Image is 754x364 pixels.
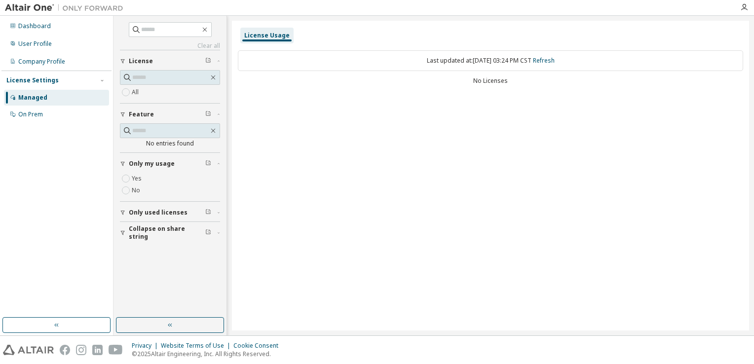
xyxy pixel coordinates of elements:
[60,345,70,355] img: facebook.svg
[132,184,142,196] label: No
[129,160,175,168] span: Only my usage
[205,229,211,237] span: Clear filter
[205,110,211,118] span: Clear filter
[205,57,211,65] span: Clear filter
[244,32,290,39] div: License Usage
[18,58,65,66] div: Company Profile
[132,86,141,98] label: All
[120,222,220,244] button: Collapse on share string
[120,104,220,125] button: Feature
[120,153,220,175] button: Only my usage
[92,345,103,355] img: linkedin.svg
[233,342,284,350] div: Cookie Consent
[132,173,144,184] label: Yes
[18,22,51,30] div: Dashboard
[120,202,220,223] button: Only used licenses
[238,50,743,71] div: Last updated at: [DATE] 03:24 PM CST
[129,209,188,217] span: Only used licenses
[129,57,153,65] span: License
[5,3,128,13] img: Altair One
[161,342,233,350] div: Website Terms of Use
[205,160,211,168] span: Clear filter
[6,76,59,84] div: License Settings
[18,110,43,118] div: On Prem
[129,110,154,118] span: Feature
[18,94,47,102] div: Managed
[109,345,123,355] img: youtube.svg
[533,56,555,65] a: Refresh
[120,50,220,72] button: License
[76,345,86,355] img: instagram.svg
[132,350,284,358] p: © 2025 Altair Engineering, Inc. All Rights Reserved.
[120,140,220,147] div: No entries found
[129,225,205,241] span: Collapse on share string
[132,342,161,350] div: Privacy
[18,40,52,48] div: User Profile
[238,77,743,85] div: No Licenses
[205,209,211,217] span: Clear filter
[120,42,220,50] a: Clear all
[3,345,54,355] img: altair_logo.svg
